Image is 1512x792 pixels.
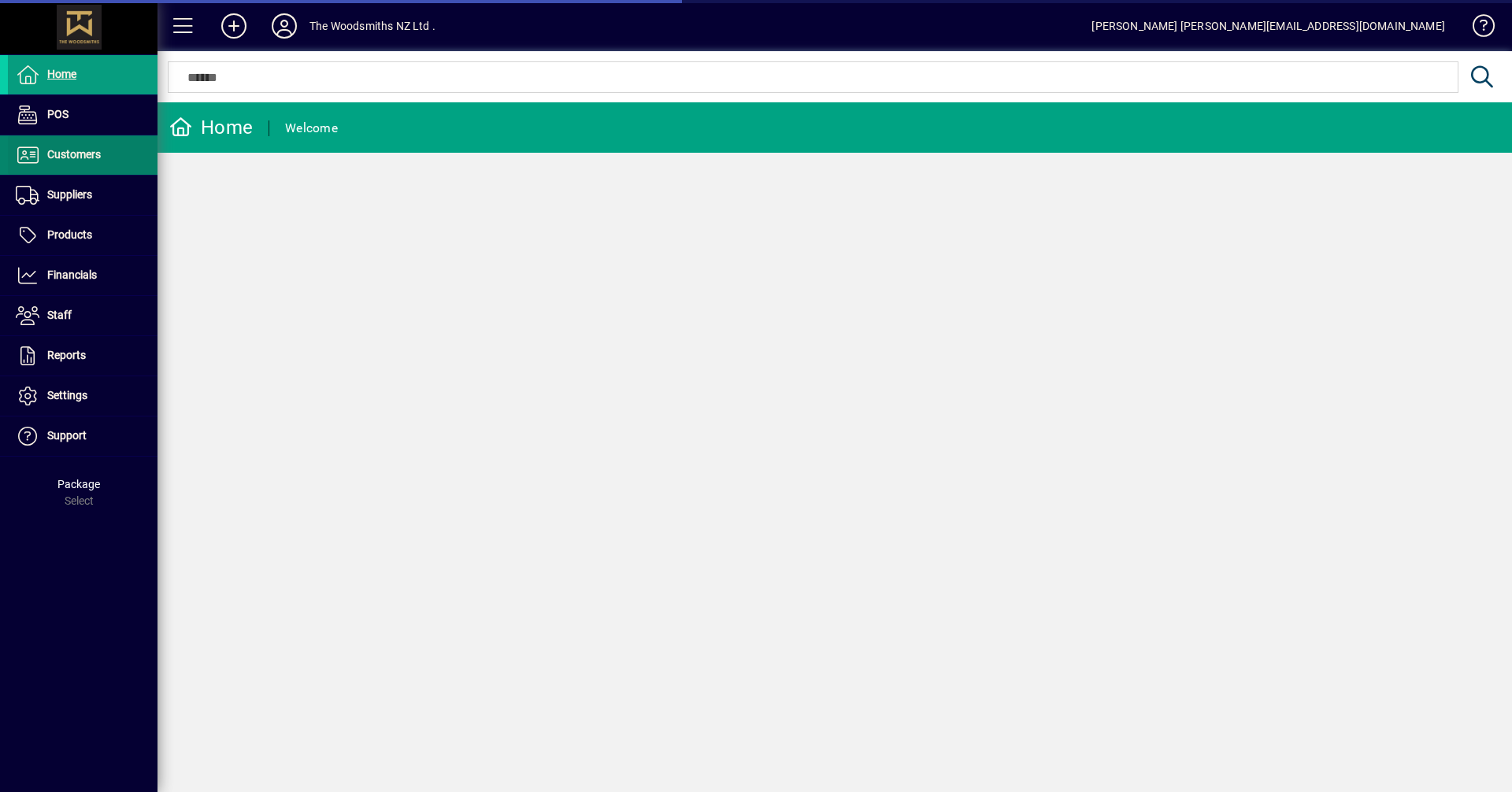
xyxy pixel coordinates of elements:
a: Knowledge Base [1461,3,1492,54]
span: Customers [47,148,101,161]
a: POS [8,95,157,135]
span: Products [47,228,92,241]
a: Support [8,416,157,456]
a: Products [8,216,157,255]
a: Suppliers [8,176,157,215]
div: Welcome [285,116,338,141]
span: Financials [47,268,97,281]
span: Staff [47,309,72,321]
button: Profile [259,12,309,40]
span: Support [47,429,87,442]
div: Home [169,115,253,140]
div: [PERSON_NAME] [PERSON_NAME][EMAIL_ADDRESS][DOMAIN_NAME] [1091,13,1445,39]
span: Suppliers [47,188,92,201]
a: Reports [8,336,157,376]
a: Staff [8,296,157,335]
span: Reports [47,349,86,361]
div: The Woodsmiths NZ Ltd . [309,13,435,39]
span: Package [57,478,100,490]
a: Customers [8,135,157,175]
span: Home [47,68,76,80]
span: Settings [47,389,87,402]
a: Settings [8,376,157,416]
button: Add [209,12,259,40]
span: POS [47,108,69,120]
a: Financials [8,256,157,295]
